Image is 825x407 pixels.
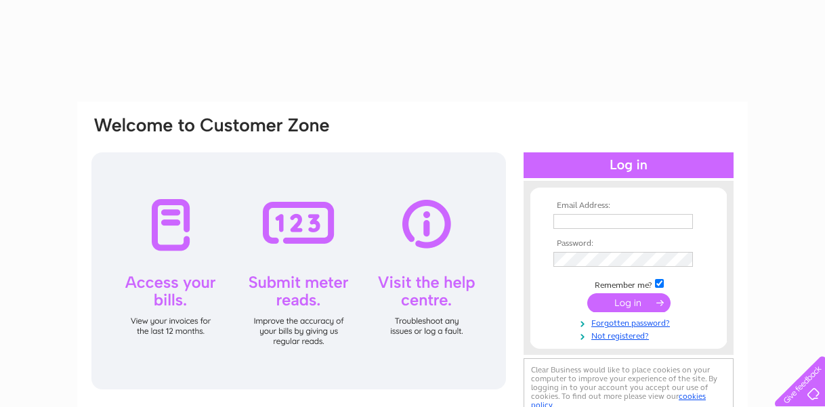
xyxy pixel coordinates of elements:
[553,316,707,328] a: Forgotten password?
[587,293,671,312] input: Submit
[550,239,707,249] th: Password:
[553,328,707,341] a: Not registered?
[550,201,707,211] th: Email Address:
[550,277,707,291] td: Remember me?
